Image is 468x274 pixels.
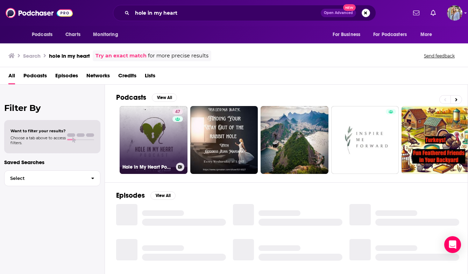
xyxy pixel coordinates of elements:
[122,164,173,170] h3: Hole in My Heart Podcast
[328,28,369,41] button: open menu
[5,176,85,181] span: Select
[422,53,457,59] button: Send feedback
[6,6,73,20] img: Podchaser - Follow, Share and Rate Podcasts
[428,7,439,19] a: Show notifications dropdown
[23,70,47,84] a: Podcasts
[120,106,187,174] a: 47Hole in My Heart Podcast
[86,70,110,84] a: Networks
[27,28,62,41] button: open menu
[116,191,145,200] h2: Episodes
[116,93,146,102] h2: Podcasts
[65,30,80,40] span: Charts
[420,30,432,40] span: More
[343,4,356,11] span: New
[172,109,183,114] a: 47
[23,52,41,59] h3: Search
[373,30,407,40] span: For Podcasters
[55,70,78,84] a: Episodes
[4,170,100,186] button: Select
[10,128,66,133] span: Want to filter your results?
[113,5,376,21] div: Search podcasts, credits, & more...
[8,70,15,84] a: All
[10,135,66,145] span: Choose a tab above to access filters.
[410,7,422,19] a: Show notifications dropdown
[447,5,462,21] img: User Profile
[4,103,100,113] h2: Filter By
[148,52,208,60] span: for more precise results
[447,5,462,21] button: Show profile menu
[61,28,85,41] a: Charts
[95,52,147,60] a: Try an exact match
[116,93,177,102] a: PodcastsView All
[88,28,127,41] button: open menu
[150,191,176,200] button: View All
[444,236,461,253] div: Open Intercom Messenger
[118,70,136,84] a: Credits
[175,108,180,115] span: 47
[447,5,462,21] span: Logged in as JFMuntsinger
[324,11,353,15] span: Open Advanced
[93,30,118,40] span: Monitoring
[145,70,155,84] a: Lists
[321,9,356,17] button: Open AdvancedNew
[416,28,441,41] button: open menu
[49,52,90,59] h3: hole in my heart
[116,191,176,200] a: EpisodesView All
[32,30,52,40] span: Podcasts
[132,7,321,19] input: Search podcasts, credits, & more...
[333,30,360,40] span: For Business
[369,28,417,41] button: open menu
[152,93,177,102] button: View All
[4,159,100,166] p: Saved Searches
